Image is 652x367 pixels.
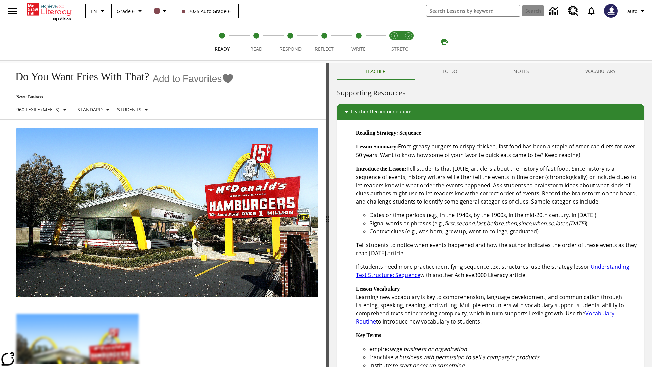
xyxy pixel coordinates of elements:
[408,34,410,38] text: 2
[356,332,381,338] strong: Key Terms
[351,46,366,52] span: Write
[556,220,567,227] em: later
[395,353,539,361] em: a business with permission to sell a company's products
[315,46,334,52] span: Reflect
[487,220,504,227] em: before
[600,2,622,20] button: Select a new avatar
[339,23,378,60] button: Write step 5 of 5
[622,5,649,17] button: Profile/Settings
[426,5,520,16] input: search field
[152,73,234,85] button: Add to Favorites - Do You Want Fries With That?
[476,220,485,227] em: last
[356,263,638,279] p: If students need more practice identifying sequence text structures, use the strategy lesson with...
[337,88,644,99] h6: Supporting Resources
[486,63,558,80] button: NOTES
[3,1,23,21] button: Open side menu
[394,34,395,38] text: 1
[356,164,638,206] p: Tell students that [DATE] article is about the history of fast food. Since history is a sequence ...
[53,16,71,21] span: NJ Edition
[548,220,554,227] em: so
[624,7,637,15] span: Tauto
[152,73,222,84] span: Add to Favorites
[114,104,153,116] button: Select Student
[391,46,412,52] span: STRETCH
[399,23,418,60] button: Stretch Respond step 2 of 2
[356,130,398,136] strong: Reading Strategy:
[389,345,467,353] em: large business or organization
[236,23,276,60] button: Read step 2 of 5
[75,104,114,116] button: Scaffolds, Standard
[356,144,398,150] strong: Lesson Summary:
[518,220,531,227] em: since
[369,353,638,361] li: franchise:
[14,104,71,116] button: Select Lexile, 960 Lexile (Meets)
[16,128,318,298] img: One of the first McDonald's stores, with the iconic red sign and golden arches.
[88,5,109,17] button: Language: EN, Select a language
[384,23,404,60] button: Stretch Read step 1 of 2
[182,7,231,15] span: 2025 Auto Grade 6
[16,106,59,113] p: 960 Lexile (Meets)
[77,106,103,113] p: Standard
[369,227,638,235] li: Context clues (e.g., was born, grew up, went to college, graduated)
[91,7,97,15] span: EN
[369,219,638,227] li: Signal words or phrases (e.g., , , , , , , , , , )
[215,46,230,52] span: Ready
[564,2,582,20] a: Resource Center, Will open in new tab
[8,94,234,100] p: News: Business
[271,23,310,60] button: Respond step 3 of 5
[305,23,344,60] button: Reflect step 4 of 5
[326,63,329,367] div: Press Enter or Spacebar and then press right and left arrow keys to move the slider
[445,220,455,227] em: first
[350,108,413,116] p: Teacher Recommendations
[604,4,618,18] img: Avatar
[250,46,262,52] span: Read
[151,5,171,17] button: Class color is dark brown. Change class color
[202,23,242,60] button: Ready step 1 of 5
[356,284,638,326] p: Learning new vocabulary is key to comprehension, language development, and communication through ...
[337,63,414,80] button: Teacher
[433,36,455,48] button: Print
[27,2,71,21] div: Home
[356,166,406,172] strong: Introduce the Lesson:
[114,5,147,17] button: Grade: Grade 6, Select a grade
[545,2,564,20] a: Data Center
[356,142,638,159] p: From greasy burgers to crispy chicken, fast food has been a staple of American diets for over 50 ...
[582,2,600,20] a: Notifications
[356,241,638,257] p: Tell students to notice when events happened and how the author indicates the order of these even...
[399,130,421,136] strong: Sequence
[369,345,638,353] li: empire:
[456,220,475,227] em: second
[117,106,141,113] p: Students
[337,104,644,120] div: Teacher Recommendations
[414,63,486,80] button: TO-DO
[569,220,586,227] em: [DATE]
[117,7,135,15] span: Grade 6
[356,286,400,292] strong: Lesson Vocabulary
[337,63,644,80] div: Instructional Panel Tabs
[279,46,302,52] span: Respond
[329,63,652,367] div: activity
[369,211,638,219] li: Dates or time periods (e.g., in the 1940s, by the 1900s, in the mid-20th century, in [DATE])
[533,220,547,227] em: when
[8,70,149,83] h1: Do You Want Fries With That?
[557,63,644,80] button: VOCABULARY
[505,220,517,227] em: then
